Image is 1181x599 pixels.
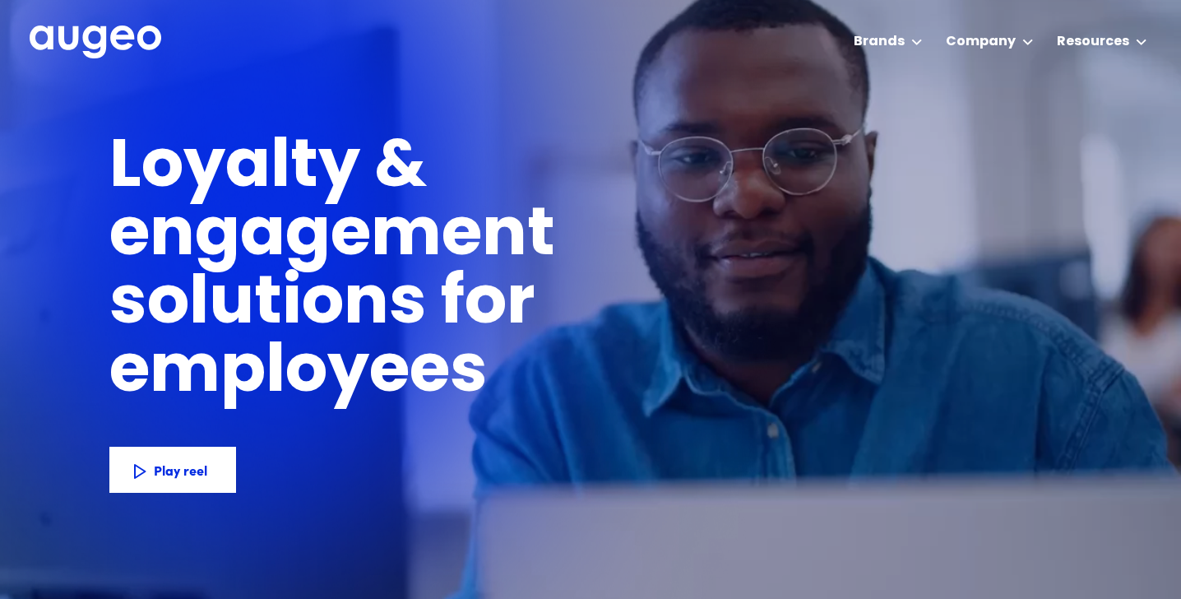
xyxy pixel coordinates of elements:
img: Augeo's full logo in white. [30,26,161,59]
div: Brands [854,32,905,52]
a: Play reel [109,447,236,493]
h1: Loyalty & engagement solutions for [109,135,820,340]
h1: employees [109,340,516,408]
div: Resources [1057,32,1129,52]
div: Company [946,32,1016,52]
a: home [30,26,161,60]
